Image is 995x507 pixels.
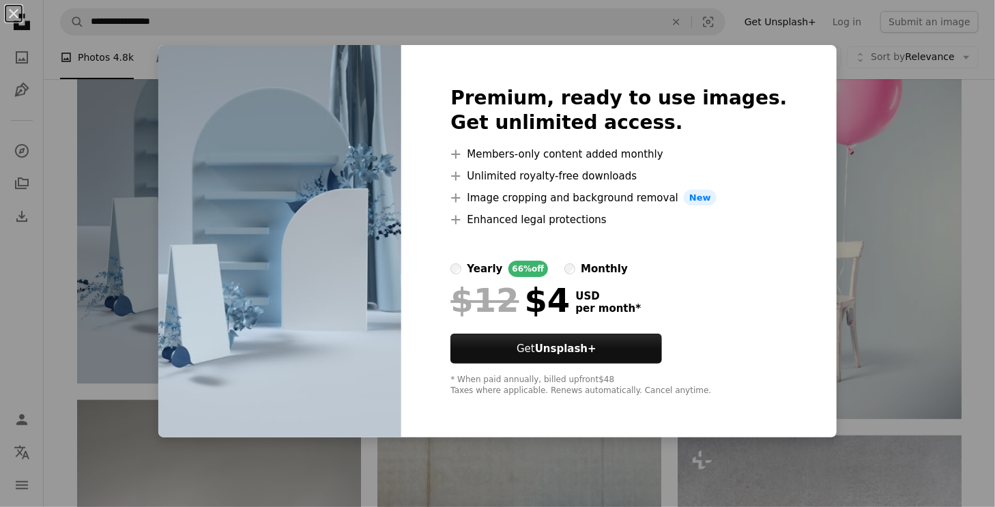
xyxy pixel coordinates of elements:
div: yearly [467,261,502,277]
div: 66% off [508,261,549,277]
span: USD [575,290,641,302]
input: yearly66%off [450,263,461,274]
span: per month * [575,302,641,315]
li: Enhanced legal protections [450,212,787,228]
button: GetUnsplash+ [450,334,662,364]
div: * When paid annually, billed upfront $48 Taxes where applicable. Renews automatically. Cancel any... [450,375,787,396]
li: Unlimited royalty-free downloads [450,168,787,184]
div: monthly [581,261,628,277]
span: New [684,190,717,206]
li: Image cropping and background removal [450,190,787,206]
div: $4 [450,283,570,318]
span: $12 [450,283,519,318]
input: monthly [564,263,575,274]
li: Members-only content added monthly [450,146,787,162]
img: premium_photo-1675074446323-7d464b551c48 [158,45,401,438]
strong: Unsplash+ [535,343,596,355]
h2: Premium, ready to use images. Get unlimited access. [450,86,787,135]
